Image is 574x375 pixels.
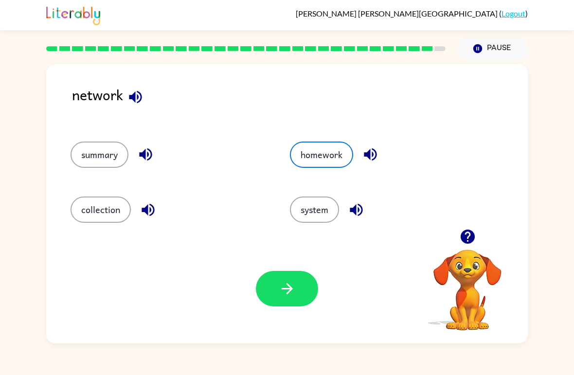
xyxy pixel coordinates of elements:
button: Pause [457,37,528,60]
button: summary [71,142,128,168]
a: Logout [502,9,525,18]
span: [PERSON_NAME] [PERSON_NAME][GEOGRAPHIC_DATA] [296,9,499,18]
div: network [72,84,528,122]
video: Your browser must support playing .mp4 files to use Literably. Please try using another browser. [419,234,516,332]
img: Literably [46,4,100,25]
button: system [290,196,339,223]
button: homework [290,142,353,168]
button: collection [71,196,131,223]
div: ( ) [296,9,528,18]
